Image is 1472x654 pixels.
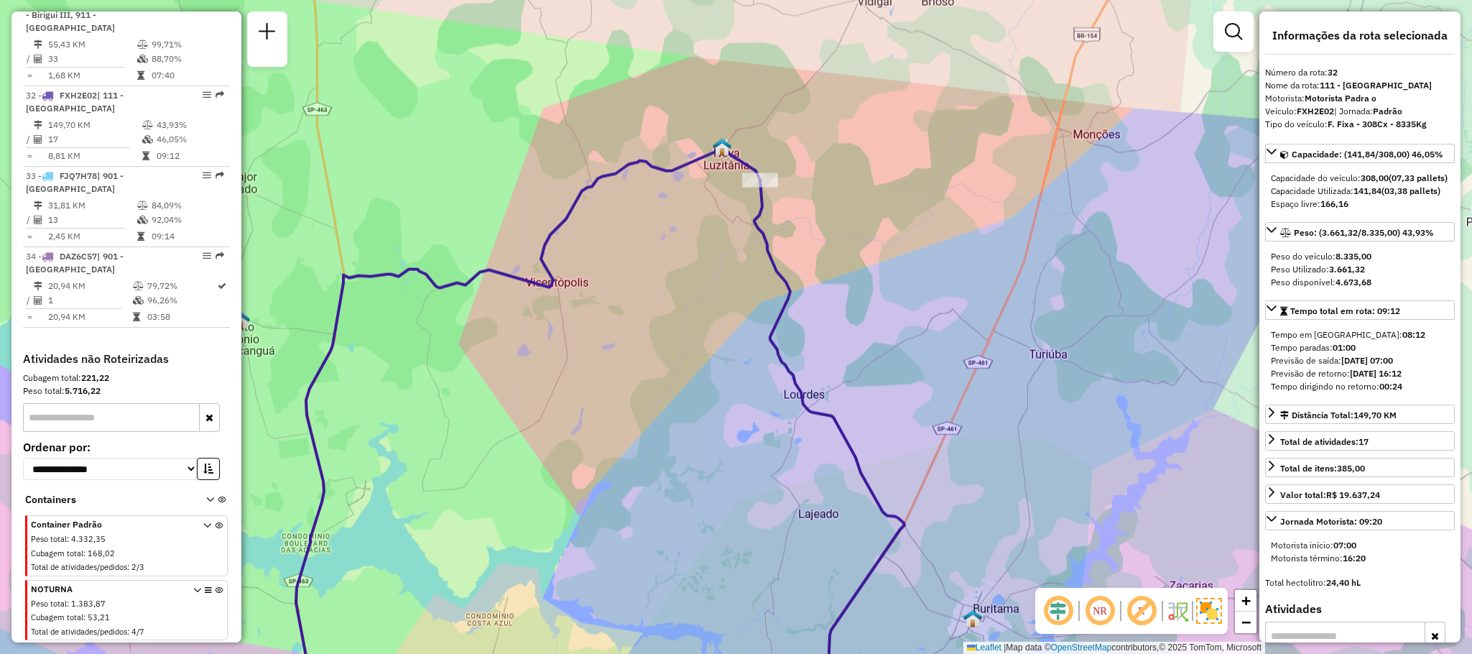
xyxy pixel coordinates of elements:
[1280,409,1397,422] div: Distância Total:
[1271,185,1449,198] div: Capacidade Utilizada:
[71,599,106,609] span: 1.383,87
[1265,166,1455,216] div: Capacidade: (141,84/308,00) 46,05%
[1329,264,1365,275] strong: 3.661,32
[1235,612,1256,633] a: Zoom out
[26,293,33,308] td: /
[23,352,230,366] h4: Atividades não Roteirizadas
[963,609,982,628] img: BURITAMA
[151,229,223,244] td: 09:14
[713,138,731,157] img: NOVA LUZITÂNIA
[151,198,223,213] td: 84,09%
[967,643,1001,653] a: Leaflet
[1265,511,1455,530] a: Jornada Motorista: 09:20
[83,612,85,622] span: :
[31,612,83,622] span: Cubagem total
[25,492,188,507] span: Containers
[1280,436,1369,447] span: Total de atividades:
[137,55,148,63] i: % de utilização da cubagem
[31,534,67,544] span: Peso total
[1265,29,1455,42] h4: Informações da rota selecionada
[253,17,282,50] a: Nova sessão e pesquisa
[137,232,144,241] i: Tempo total em rota
[151,52,223,66] td: 88,70%
[1379,381,1402,392] strong: 00:24
[1265,405,1455,424] a: Distância Total:149,70 KM
[1196,598,1222,624] img: Exibir/Ocultar setores
[1265,118,1455,131] div: Tipo do veículo:
[88,548,115,558] span: 168,02
[142,135,153,144] i: % de utilização da cubagem
[1265,484,1455,504] a: Valor total:R$ 19.637,24
[1271,198,1449,211] div: Espaço livre:
[34,282,42,290] i: Distância Total
[216,171,224,180] em: Rota exportada
[23,384,230,397] div: Peso total:
[71,534,106,544] span: 4.332,35
[34,121,42,129] i: Distância Total
[47,52,136,66] td: 33
[203,91,211,99] em: Opções
[1051,643,1112,653] a: OpenStreetMap
[151,68,223,83] td: 07:40
[60,170,97,181] span: FJQ7H78
[1271,276,1449,289] div: Peso disponível:
[1294,227,1434,238] span: Peso: (3.661,32/8.335,00) 43,93%
[1265,105,1455,118] div: Veículo:
[47,213,136,227] td: 13
[216,252,224,260] em: Rota exportada
[26,251,124,275] span: 34 -
[1328,67,1338,78] strong: 32
[1402,329,1425,340] strong: 08:12
[1271,251,1371,262] span: Peso do veículo:
[83,548,85,558] span: :
[1336,277,1371,287] strong: 4.673,68
[47,132,142,147] td: 17
[1350,368,1402,379] strong: [DATE] 16:12
[203,171,211,180] em: Opções
[34,296,42,305] i: Total de Atividades
[131,627,144,637] span: 4/7
[88,612,110,622] span: 53,21
[26,149,33,163] td: =
[1004,643,1006,653] span: |
[65,385,101,396] strong: 5.716,22
[81,372,109,383] strong: 221,22
[1320,80,1432,91] strong: 111 - [GEOGRAPHIC_DATA]
[31,562,127,572] span: Total de atividades/pedidos
[1326,577,1361,588] strong: 24,40 hL
[197,458,220,480] button: Ordem crescente
[1271,263,1449,276] div: Peso Utilizado:
[1265,602,1455,616] h4: Atividades
[137,71,144,80] i: Tempo total em rota
[137,40,148,49] i: % de utilização do peso
[26,213,33,227] td: /
[1271,380,1449,393] div: Tempo dirigindo no retorno:
[1166,599,1189,622] img: Fluxo de ruas
[1271,354,1449,367] div: Previsão de saída:
[127,627,129,637] span: :
[1241,591,1251,609] span: +
[47,149,142,163] td: 8,81 KM
[1328,119,1427,129] strong: F. Fixa - 308Cx - 8335Kg
[1341,355,1393,366] strong: [DATE] 07:00
[1337,463,1365,474] strong: 385,00
[1235,590,1256,612] a: Zoom in
[23,372,230,384] div: Cubagem total:
[1280,515,1382,528] div: Jornada Motorista: 09:20
[1265,431,1455,451] a: Total de atividades:17
[1265,244,1455,295] div: Peso: (3.661,32/8.335,00) 43,93%
[147,310,216,324] td: 03:58
[1265,458,1455,477] a: Total de itens:385,00
[1343,553,1366,563] strong: 16:20
[133,313,140,321] i: Tempo total em rota
[31,599,67,609] span: Peso total
[137,216,148,224] i: % de utilização da cubagem
[156,118,224,132] td: 43,93%
[1305,93,1376,103] strong: Motorista Padra o
[1389,172,1448,183] strong: (07,33 pallets)
[67,534,69,544] span: :
[47,310,132,324] td: 20,94 KM
[31,518,186,531] span: Container Padrão
[34,216,42,224] i: Total de Atividades
[205,586,212,640] i: Opções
